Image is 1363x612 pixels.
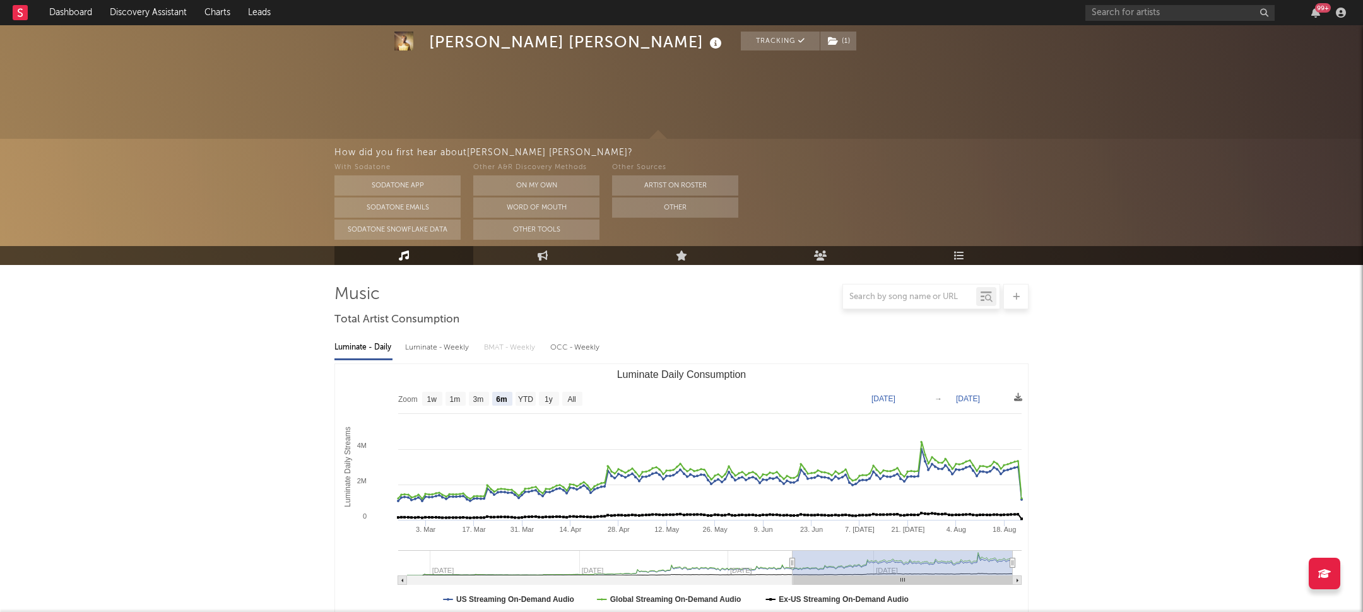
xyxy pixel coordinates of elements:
[612,197,738,218] button: Other
[871,394,895,403] text: [DATE]
[343,427,352,507] text: Luminate Daily Streams
[334,220,461,240] button: Sodatone Snowflake Data
[473,220,599,240] button: Other Tools
[518,395,533,404] text: YTD
[612,160,738,175] div: Other Sources
[357,442,367,449] text: 4M
[363,512,367,520] text: 0
[845,526,875,533] text: 7. [DATE]
[334,175,461,196] button: Sodatone App
[1085,5,1275,21] input: Search for artists
[357,477,367,485] text: 2M
[617,369,746,380] text: Luminate Daily Consumption
[450,395,461,404] text: 1m
[429,32,725,52] div: [PERSON_NAME] [PERSON_NAME]
[843,292,976,302] input: Search by song name or URL
[559,526,581,533] text: 14. Apr
[779,595,909,604] text: Ex-US Streaming On-Demand Audio
[891,526,924,533] text: 21. [DATE]
[405,337,471,358] div: Luminate - Weekly
[800,526,823,533] text: 23. Jun
[334,312,459,327] span: Total Artist Consumption
[654,526,680,533] text: 12. May
[462,526,486,533] text: 17. Mar
[947,526,966,533] text: 4. Aug
[1315,3,1331,13] div: 99 +
[473,197,599,218] button: Word Of Mouth
[820,32,857,50] span: ( 1 )
[550,337,601,358] div: OCC - Weekly
[993,526,1016,533] text: 18. Aug
[456,595,574,604] text: US Streaming On-Demand Audio
[820,32,856,50] button: (1)
[473,395,484,404] text: 3m
[473,175,599,196] button: On My Own
[1311,8,1320,18] button: 99+
[703,526,728,533] text: 26. May
[935,394,942,403] text: →
[741,32,820,50] button: Tracking
[398,395,418,404] text: Zoom
[334,337,392,358] div: Luminate - Daily
[610,595,741,604] text: Global Streaming On-Demand Audio
[567,395,575,404] text: All
[334,160,461,175] div: With Sodatone
[612,175,738,196] button: Artist on Roster
[334,145,1363,160] div: How did you first hear about [PERSON_NAME] [PERSON_NAME] ?
[956,394,980,403] text: [DATE]
[510,526,534,533] text: 31. Mar
[545,395,553,404] text: 1y
[334,197,461,218] button: Sodatone Emails
[608,526,630,533] text: 28. Apr
[754,526,773,533] text: 9. Jun
[416,526,436,533] text: 3. Mar
[473,160,599,175] div: Other A&R Discovery Methods
[427,395,437,404] text: 1w
[496,395,507,404] text: 6m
